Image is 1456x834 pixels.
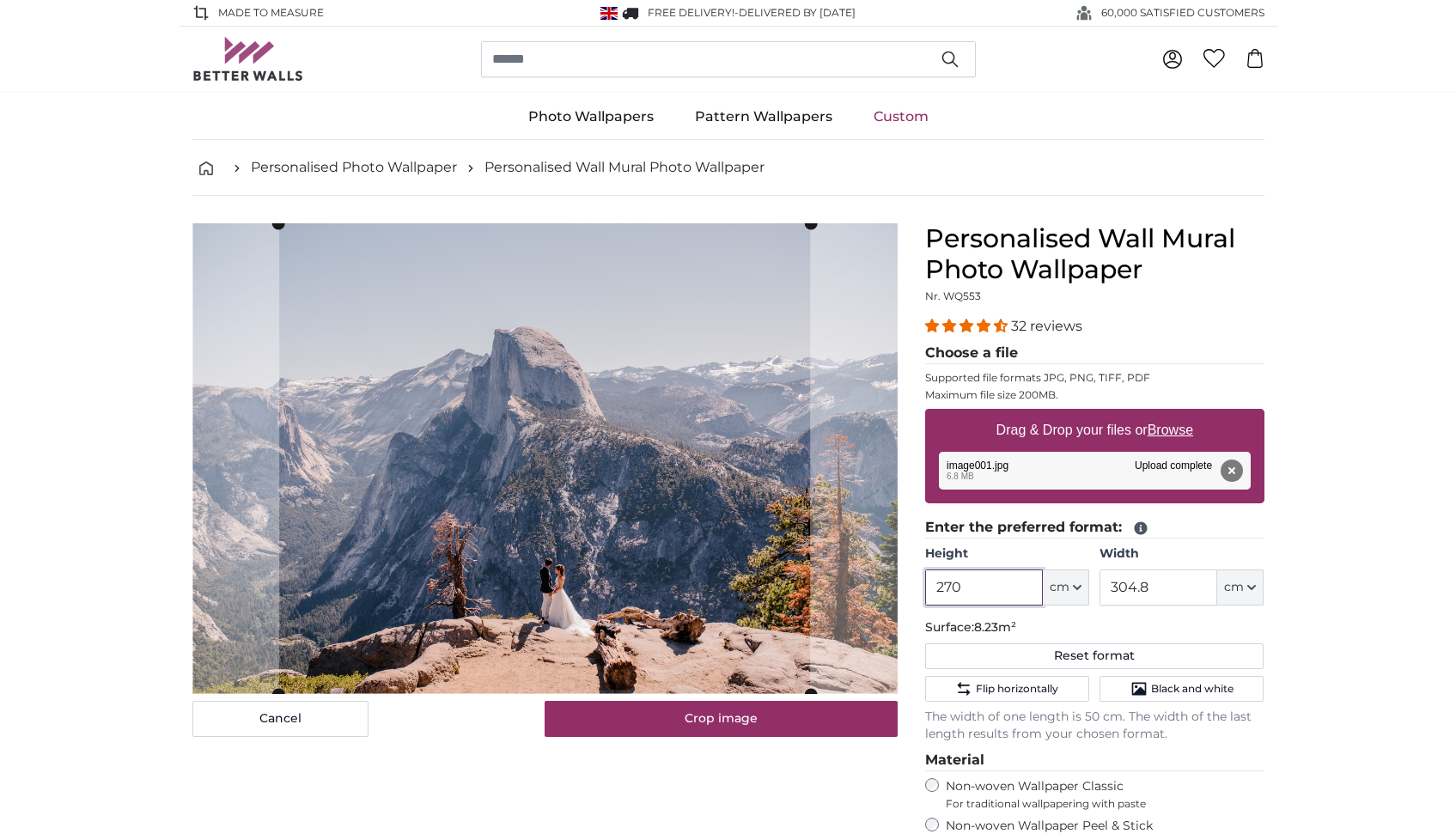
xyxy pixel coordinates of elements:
legend: Material [925,750,1264,771]
span: Black and white [1151,682,1234,696]
span: cm [1224,579,1244,596]
span: - [734,6,856,19]
span: 4.31 stars [925,318,1011,334]
label: Height [925,545,1089,563]
button: Reset format [925,643,1264,669]
span: cm [1050,579,1069,596]
nav: breadcrumbs [192,140,1264,196]
label: Width [1100,545,1264,563]
a: Custom [853,94,949,139]
button: cm [1217,569,1264,606]
legend: Choose a file [925,343,1264,364]
p: The width of one length is 50 cm. The width of the last length results from your chosen format. [925,709,1264,743]
span: Made to Measure [218,5,324,21]
button: Cancel [192,701,369,737]
span: 60,000 SATISFIED CUSTOMERS [1101,5,1264,21]
label: Non-woven Wallpaper Classic [946,778,1264,811]
p: Surface: [925,619,1264,636]
button: Black and white [1100,676,1264,702]
legend: Enter the preferred format: [925,517,1264,539]
span: Flip horizontally [976,682,1058,696]
span: 8.23m² [974,619,1016,635]
button: Crop image [545,701,898,737]
button: cm [1043,569,1089,606]
p: Supported file formats JPG, PNG, TIFF, PDF [925,371,1264,385]
span: Delivered by [DATE] [739,6,856,19]
img: United Kingdom [600,7,618,20]
a: Personalised Photo Wallpaper [251,157,457,178]
a: Personalised Wall Mural Photo Wallpaper [484,157,765,178]
button: Flip horizontally [925,676,1089,702]
u: Browse [1148,423,1193,437]
span: Nr. WQ553 [925,289,981,302]
span: 32 reviews [1011,318,1082,334]
p: Maximum file size 200MB. [925,388,1264,402]
h1: Personalised Wall Mural Photo Wallpaper [925,223,1264,285]
a: Pattern Wallpapers [674,94,853,139]
span: FREE delivery! [648,6,734,19]
img: Betterwalls [192,37,304,81]
a: Photo Wallpapers [508,94,674,139]
span: For traditional wallpapering with paste [946,797,1264,811]
label: Drag & Drop your files or [989,413,1199,447]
